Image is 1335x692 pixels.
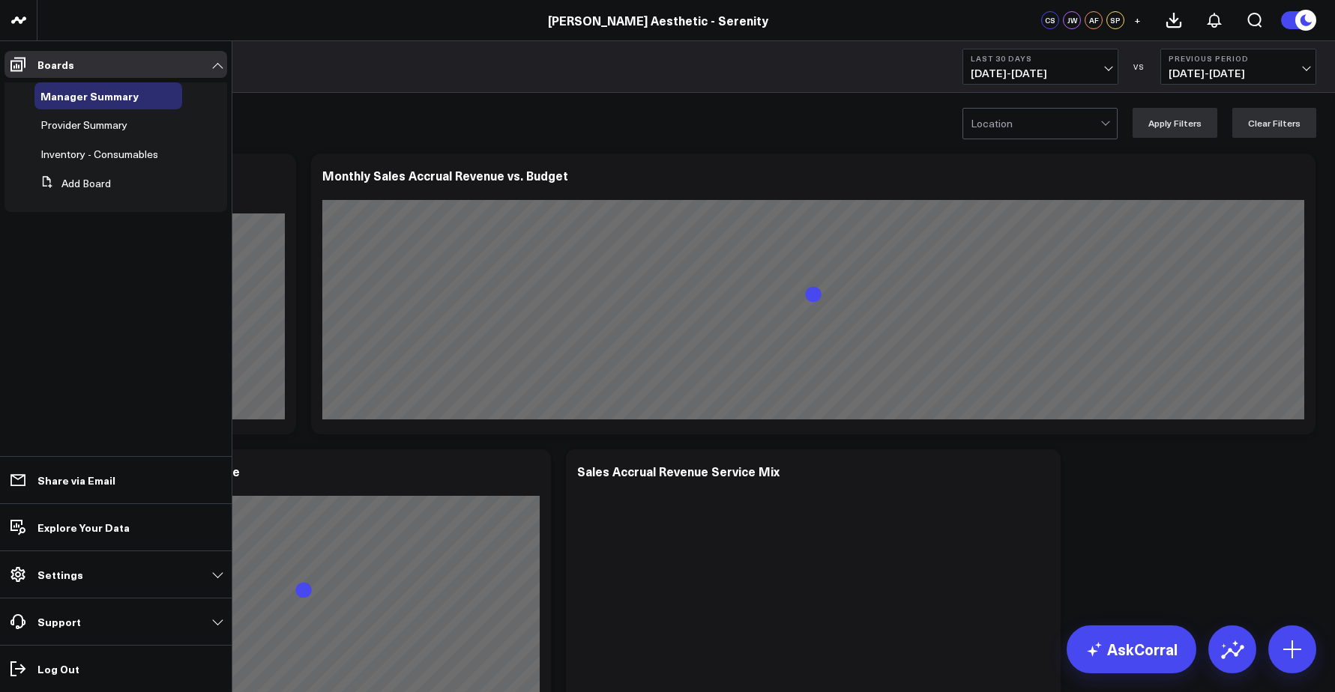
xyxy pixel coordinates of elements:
button: + [1128,11,1146,29]
b: Previous Period [1169,54,1308,63]
div: SP [1106,11,1124,29]
span: Provider Summary [40,118,127,132]
p: Explore Your Data [37,521,130,533]
div: AF [1085,11,1103,29]
span: Manager Summary [40,88,139,103]
div: Monthly Sales Accrual Revenue vs. Budget [322,167,568,183]
span: [DATE] - [DATE] [971,67,1110,79]
span: Inventory - Consumables [40,147,158,161]
div: CS [1041,11,1059,29]
p: Log Out [37,663,79,675]
button: Apply Filters [1133,108,1217,138]
a: Log Out [4,655,227,682]
a: Provider Summary [40,119,127,131]
button: Add Board [34,170,111,197]
p: Support [37,616,81,628]
p: Settings [37,568,83,580]
div: VS [1126,62,1153,71]
a: Inventory - Consumables [40,148,158,160]
a: [PERSON_NAME] Aesthetic - Serenity [548,12,768,28]
button: Previous Period[DATE]-[DATE] [1160,49,1316,85]
p: Boards [37,58,74,70]
div: JW [1063,11,1081,29]
button: Last 30 Days[DATE]-[DATE] [962,49,1118,85]
b: Last 30 Days [971,54,1110,63]
p: Share via Email [37,474,115,486]
button: Clear Filters [1232,108,1316,138]
div: Sales Accrual Revenue Service Mix [577,463,780,479]
a: Manager Summary [40,90,139,102]
a: AskCorral [1067,625,1196,673]
span: + [1134,15,1141,25]
span: [DATE] - [DATE] [1169,67,1308,79]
